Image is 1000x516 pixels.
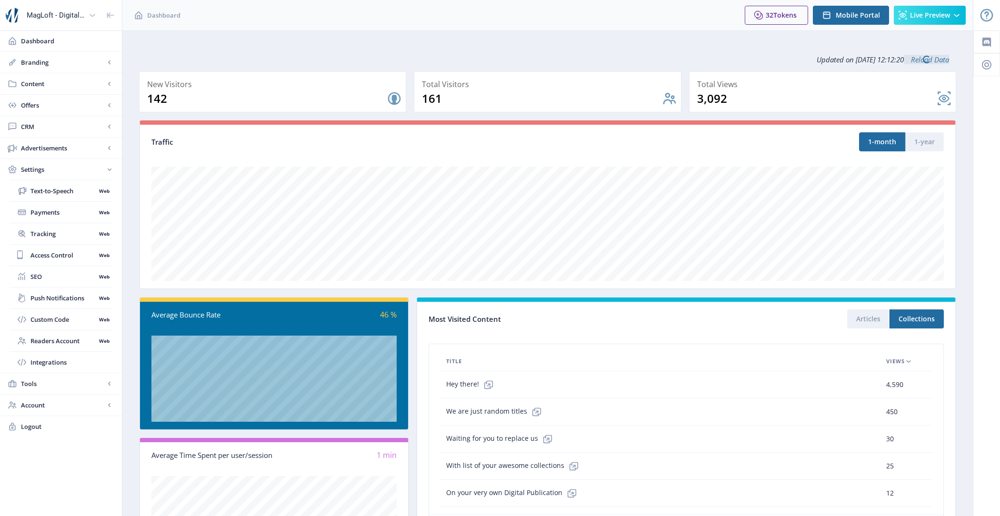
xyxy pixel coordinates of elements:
span: Text-to-Speech [30,186,96,196]
div: Total Visitors [422,78,677,91]
a: SEOWeb [10,266,112,287]
span: Account [21,400,105,410]
a: Integrations [10,352,112,373]
span: Live Preview [910,11,950,19]
div: Total Views [697,78,952,91]
nb-badge: Web [96,315,112,324]
div: 1 min [274,450,397,461]
span: Offers [21,100,105,110]
span: Access Control [30,250,96,260]
nb-badge: Web [96,186,112,196]
span: SEO [30,272,96,281]
span: Advertisements [21,143,105,153]
span: CRM [21,122,105,131]
span: Content [21,79,105,89]
span: We are just random titles [446,402,546,421]
nb-badge: Web [96,293,112,303]
button: Live Preview [894,6,966,25]
a: TrackingWeb [10,223,112,244]
span: Branding [21,58,105,67]
nb-badge: Web [96,208,112,217]
span: Dashboard [21,36,114,46]
span: Views [886,356,905,367]
span: 450 [886,406,898,417]
span: 30 [886,433,894,445]
div: 3,092 [697,91,937,106]
div: MagLoft - Digital Magazine [27,5,85,26]
a: Reload Data [904,55,949,64]
span: 25 [886,460,894,472]
div: Traffic [151,137,548,148]
div: 161 [422,91,661,106]
nb-badge: Web [96,272,112,281]
a: Push NotificationsWeb [10,288,112,308]
button: Mobile Portal [813,6,889,25]
span: Tracking [30,229,96,238]
div: Average Time Spent per user/session [151,450,274,461]
span: Title [446,356,462,367]
span: Tools [21,379,105,388]
span: 12 [886,487,894,499]
span: Settings [21,165,105,174]
span: Waiting for you to replace us [446,429,557,448]
div: 142 [147,91,387,106]
span: Tokens [773,10,797,20]
a: Custom CodeWeb [10,309,112,330]
img: properties.app_icon.png [6,8,21,23]
a: Text-to-SpeechWeb [10,180,112,201]
nb-badge: Web [96,250,112,260]
div: Updated on [DATE] 12:12:20 [139,48,956,71]
nb-badge: Web [96,336,112,346]
span: With list of your awesome collections [446,456,583,476]
span: Payments [30,208,96,217]
button: Articles [847,309,890,328]
span: Logout [21,422,114,431]
a: Access ControlWeb [10,245,112,266]
span: On your very own Digital Publication [446,484,581,503]
button: 1-year [905,132,944,151]
span: 46 % [380,309,397,320]
nb-badge: Web [96,229,112,238]
a: PaymentsWeb [10,202,112,223]
div: Average Bounce Rate [151,309,274,320]
span: Readers Account [30,336,96,346]
span: Push Notifications [30,293,96,303]
div: New Visitors [147,78,402,91]
span: 4,590 [886,379,903,390]
span: Integrations [30,357,112,367]
button: 32Tokens [745,6,808,25]
span: Hey there! [446,375,498,394]
span: Mobile Portal [836,11,880,19]
span: Dashboard [147,10,180,20]
div: Most Visited Content [429,312,686,327]
button: Collections [890,309,944,328]
span: Custom Code [30,315,96,324]
a: Readers AccountWeb [10,330,112,351]
button: 1-month [859,132,905,151]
